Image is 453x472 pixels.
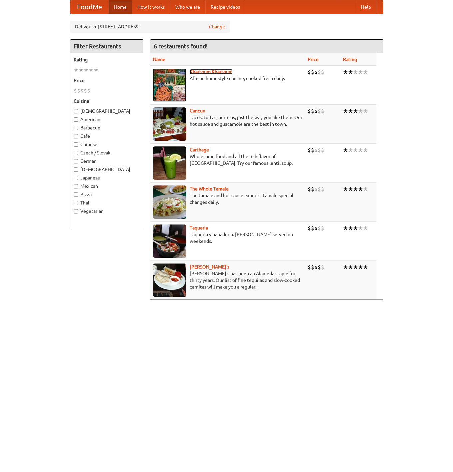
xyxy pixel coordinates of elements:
[74,142,78,147] input: Chinese
[153,68,186,102] img: khartoum.jpg
[209,23,225,30] a: Change
[353,264,358,271] li: ★
[74,141,140,148] label: Chinese
[74,192,78,197] input: Pizza
[153,264,186,297] img: pedros.jpg
[321,264,324,271] li: $
[153,153,302,166] p: Wholesome food and all the rich flavor of [GEOGRAPHIC_DATA]. Try our famous lentil soup.
[348,224,353,232] li: ★
[153,57,165,62] a: Name
[308,68,311,76] li: $
[308,224,311,232] li: $
[153,270,302,290] p: [PERSON_NAME]'s has been an Alameda staple for thirty years. Our list of fine tequilas and slow-c...
[318,146,321,154] li: $
[353,107,358,115] li: ★
[74,87,77,94] li: $
[314,185,318,193] li: $
[348,185,353,193] li: ★
[314,264,318,271] li: $
[348,107,353,115] li: ★
[358,185,363,193] li: ★
[74,176,78,180] input: Japanese
[74,167,78,172] input: [DEMOGRAPHIC_DATA]
[190,108,205,113] a: Cancun
[321,146,324,154] li: $
[205,0,245,14] a: Recipe videos
[132,0,170,14] a: How it works
[348,146,353,154] li: ★
[308,107,311,115] li: $
[358,68,363,76] li: ★
[190,186,229,191] a: The Whole Tamale
[314,68,318,76] li: $
[77,87,80,94] li: $
[358,264,363,271] li: ★
[84,66,89,74] li: ★
[153,114,302,127] p: Tacos, tortas, burritos, just the way you like them. Our hot sauce and guacamole are the best in ...
[74,77,140,84] h5: Price
[190,264,229,270] a: [PERSON_NAME]'s
[308,264,311,271] li: $
[70,21,230,33] div: Deliver to: [STREET_ADDRESS]
[74,108,140,114] label: [DEMOGRAPHIC_DATA]
[308,146,311,154] li: $
[348,68,353,76] li: ★
[153,107,186,141] img: cancun.jpg
[154,43,208,49] ng-pluralize: 6 restaurants found!
[74,149,140,156] label: Czech / Slovak
[343,68,348,76] li: ★
[318,185,321,193] li: $
[94,66,99,74] li: ★
[311,146,314,154] li: $
[343,146,348,154] li: ★
[318,107,321,115] li: $
[318,264,321,271] li: $
[311,264,314,271] li: $
[353,68,358,76] li: ★
[321,224,324,232] li: $
[84,87,87,94] li: $
[153,146,186,180] img: carthage.jpg
[153,75,302,82] p: African homestyle cuisine, cooked fresh daily.
[311,107,314,115] li: $
[308,185,311,193] li: $
[363,264,368,271] li: ★
[190,225,208,230] b: Taqueria
[74,124,140,131] label: Barbecue
[74,184,78,188] input: Mexican
[153,231,302,245] p: Taqueria y panaderia. [PERSON_NAME] served on weekends.
[74,66,79,74] li: ★
[74,151,78,155] input: Czech / Slovak
[321,68,324,76] li: $
[74,133,140,139] label: Cafe
[343,107,348,115] li: ★
[358,224,363,232] li: ★
[190,69,233,74] a: Khartoum Khartoum
[311,224,314,232] li: $
[74,166,140,173] label: [DEMOGRAPHIC_DATA]
[356,0,376,14] a: Help
[363,146,368,154] li: ★
[74,201,78,205] input: Thai
[343,224,348,232] li: ★
[358,146,363,154] li: ★
[74,117,78,122] input: American
[314,107,318,115] li: $
[343,264,348,271] li: ★
[358,107,363,115] li: ★
[79,66,84,74] li: ★
[153,224,186,258] img: taqueria.jpg
[353,146,358,154] li: ★
[153,192,302,205] p: The tamale and hot sauce experts. Tamale special changes daily.
[80,87,84,94] li: $
[170,0,205,14] a: Who we are
[321,107,324,115] li: $
[89,66,94,74] li: ★
[153,185,186,219] img: wholetamale.jpg
[74,208,140,214] label: Vegetarian
[363,185,368,193] li: ★
[70,0,109,14] a: FoodMe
